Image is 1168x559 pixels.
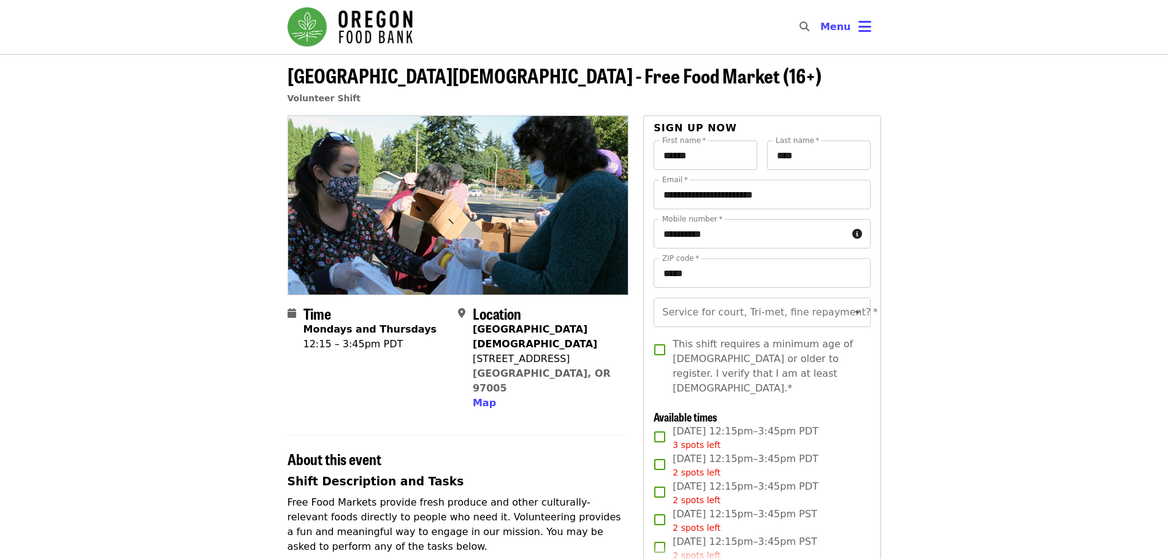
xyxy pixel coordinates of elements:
[473,396,496,411] button: Map
[458,307,465,319] i: map-marker-alt icon
[473,303,521,324] span: Location
[288,495,629,554] p: Free Food Markets provide fresh produce and other culturally-relevant foods directly to people wh...
[662,176,688,183] label: Email
[662,255,699,262] label: ZIP code
[473,323,597,350] strong: [GEOGRAPHIC_DATA][DEMOGRAPHIC_DATA]
[820,21,851,33] span: Menu
[852,228,862,240] i: circle-info icon
[288,61,822,90] span: [GEOGRAPHIC_DATA][DEMOGRAPHIC_DATA] - Free Food Market (16+)
[288,116,628,294] img: Beaverton First United Methodist Church - Free Food Market (16+) organized by Oregon Food Bank
[288,7,413,47] img: Oregon Food Bank - Home
[662,215,722,223] label: Mobile number
[673,468,720,477] span: 2 spots left
[654,122,737,134] span: Sign up now
[800,21,809,33] i: search icon
[654,409,717,425] span: Available times
[767,141,871,170] input: Last name
[288,448,381,469] span: About this event
[662,137,706,144] label: First name
[473,397,496,409] span: Map
[673,479,819,507] span: [DATE] 12:15pm–3:45pm PDT
[654,258,870,288] input: ZIP code
[654,180,870,209] input: Email
[849,304,866,321] button: Open
[473,368,611,394] a: [GEOGRAPHIC_DATA], OR 97005
[288,473,629,490] h3: Shift Description and Tasks
[654,141,757,170] input: First name
[776,137,819,144] label: Last name
[303,323,437,335] strong: Mondays and Thursdays
[858,18,871,36] i: bars icon
[288,307,296,319] i: calendar icon
[473,352,619,366] div: [STREET_ADDRESS]
[673,507,817,534] span: [DATE] 12:15pm–3:45pm PST
[303,303,331,324] span: Time
[673,424,819,452] span: [DATE] 12:15pm–3:45pm PDT
[288,93,361,103] a: Volunteer Shift
[817,12,826,42] input: Search
[673,337,860,396] span: This shift requires a minimum age of [DEMOGRAPHIC_DATA] or older to register. I verify that I am ...
[811,12,881,42] button: Toggle account menu
[673,523,720,533] span: 2 spots left
[673,495,720,505] span: 2 spots left
[654,219,847,249] input: Mobile number
[303,337,437,352] div: 12:15 – 3:45pm PDT
[673,440,720,450] span: 3 spots left
[673,452,819,479] span: [DATE] 12:15pm–3:45pm PDT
